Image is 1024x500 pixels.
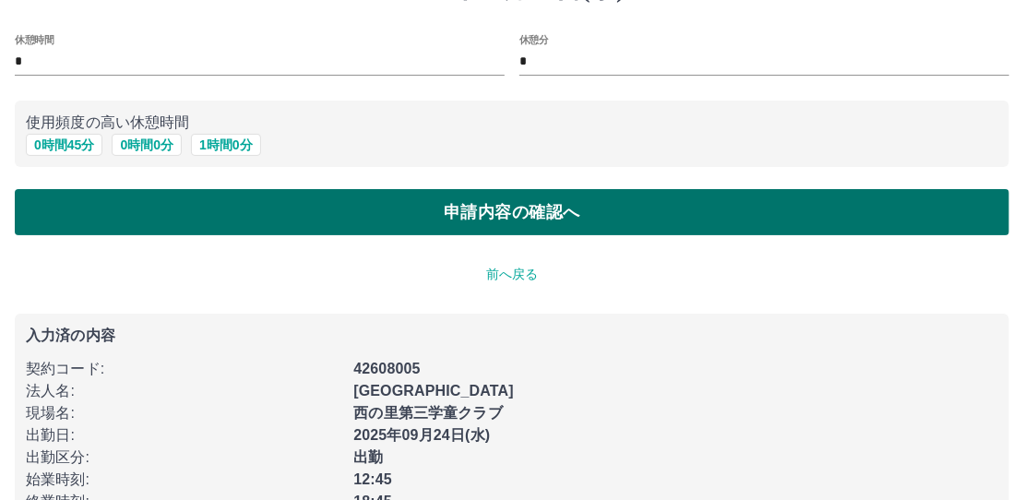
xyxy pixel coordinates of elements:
b: 12:45 [353,471,392,487]
button: 0時間0分 [112,134,182,156]
b: 出勤 [353,449,383,465]
p: 法人名 : [26,380,342,402]
button: 申請内容の確認へ [15,189,1009,235]
p: 契約コード : [26,358,342,380]
p: 入力済の内容 [26,328,998,343]
p: 出勤区分 : [26,446,342,469]
p: 使用頻度の高い休憩時間 [26,112,998,134]
b: 2025年09月24日(水) [353,427,490,443]
b: 42608005 [353,361,420,376]
p: 出勤日 : [26,424,342,446]
button: 0時間45分 [26,134,102,156]
p: 前へ戻る [15,265,1009,284]
label: 休憩時間 [15,32,54,46]
b: 西の里第三学童クラブ [353,405,503,421]
label: 休憩分 [519,32,549,46]
p: 現場名 : [26,402,342,424]
p: 始業時刻 : [26,469,342,491]
b: [GEOGRAPHIC_DATA] [353,383,514,399]
button: 1時間0分 [191,134,261,156]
